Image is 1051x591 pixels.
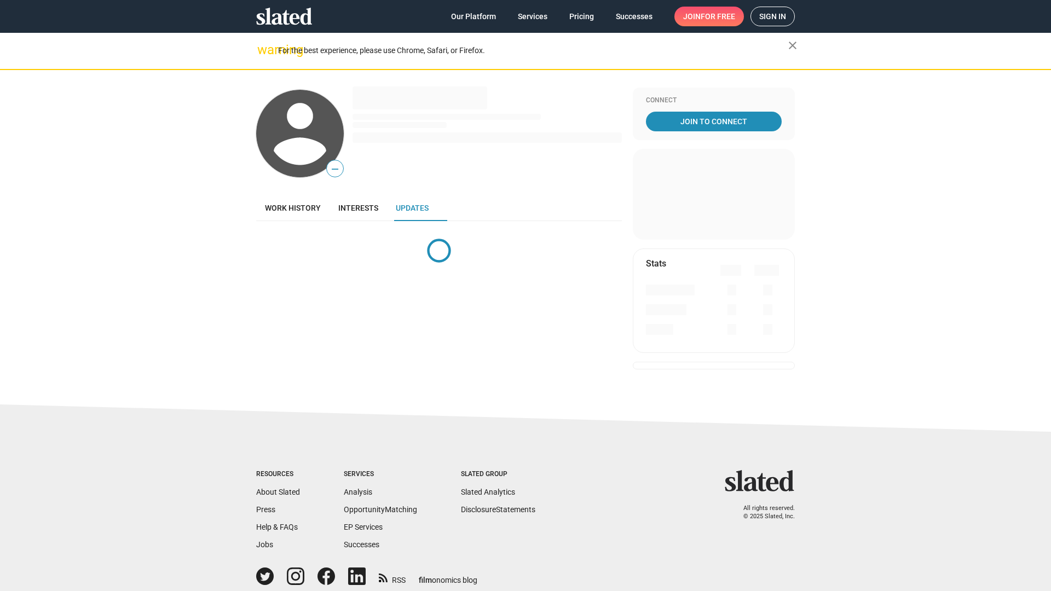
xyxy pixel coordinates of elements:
span: Interests [338,204,378,212]
a: Help & FAQs [256,523,298,531]
span: Our Platform [451,7,496,26]
a: DisclosureStatements [461,505,535,514]
a: Successes [607,7,661,26]
a: Successes [344,540,379,549]
a: Our Platform [442,7,505,26]
a: Joinfor free [674,7,744,26]
p: All rights reserved. © 2025 Slated, Inc. [732,505,795,520]
a: EP Services [344,523,383,531]
span: Sign in [759,7,786,26]
a: Jobs [256,540,273,549]
div: Slated Group [461,470,535,479]
span: Work history [265,204,321,212]
mat-icon: close [786,39,799,52]
span: Join [683,7,735,26]
a: Sign in [750,7,795,26]
a: RSS [379,569,406,586]
span: Join To Connect [648,112,779,131]
a: Services [509,7,556,26]
a: Interests [330,195,387,221]
a: Work history [256,195,330,221]
div: For the best experience, please use Chrome, Safari, or Firefox. [278,43,788,58]
mat-card-title: Stats [646,258,666,269]
span: Pricing [569,7,594,26]
mat-icon: warning [257,43,270,56]
a: Pricing [561,7,603,26]
span: film [419,576,432,584]
span: Updates [396,204,429,212]
span: Successes [616,7,652,26]
a: Analysis [344,488,372,496]
span: Services [518,7,547,26]
a: Slated Analytics [461,488,515,496]
div: Services [344,470,417,479]
div: Resources [256,470,300,479]
span: — [327,162,343,176]
a: filmonomics blog [419,566,477,586]
a: About Slated [256,488,300,496]
span: for free [701,7,735,26]
div: Connect [646,96,782,105]
a: Updates [387,195,437,221]
a: OpportunityMatching [344,505,417,514]
a: Join To Connect [646,112,782,131]
a: Press [256,505,275,514]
